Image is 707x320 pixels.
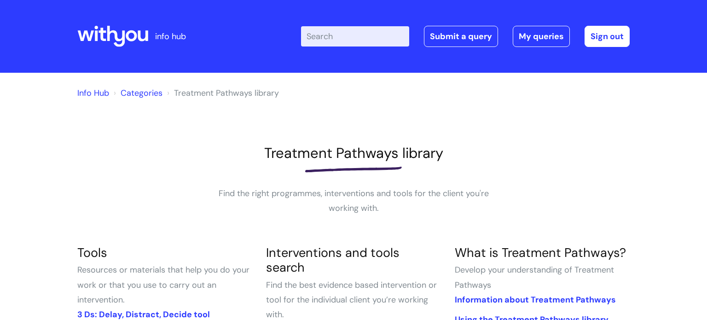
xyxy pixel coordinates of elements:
a: What is Treatment Pathways? [455,244,626,261]
a: Submit a query [424,26,498,47]
a: Information about Treatment Pathways [455,294,616,305]
p: info hub [155,29,186,44]
a: Interventions and tools search [266,244,400,275]
a: Sign out [585,26,630,47]
h1: Treatment Pathways library [77,145,630,162]
a: Info Hub [77,87,109,99]
li: Solution home [111,86,162,100]
a: 3 Ds: Delay, Distract, Decide tool [77,309,210,320]
span: Resources or materials that help you do your work or that you use to carry out an intervention. [77,264,249,305]
div: | - [301,26,630,47]
input: Search [301,26,409,47]
li: Treatment Pathways library [165,86,279,100]
a: Tools [77,244,107,261]
a: My queries [513,26,570,47]
p: Find the right programmes, interventions and tools for the client you're working with. [215,186,492,216]
a: Categories [121,87,162,99]
span: Develop your understanding of Treatment Pathways [455,264,614,290]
